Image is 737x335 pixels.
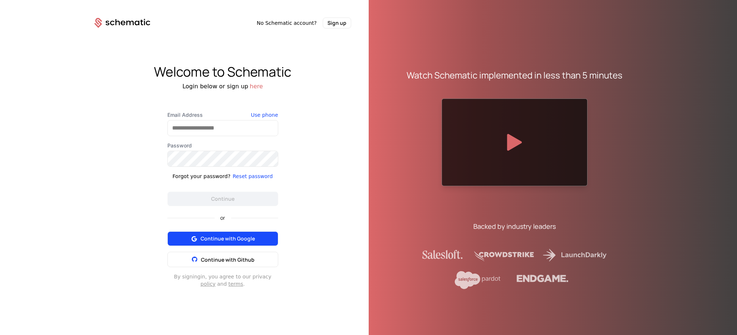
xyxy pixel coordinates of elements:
[201,256,255,263] span: Continue with Github
[167,142,278,149] label: Password
[323,18,351,28] button: Sign up
[201,281,216,287] a: policy
[167,111,278,119] label: Email Address
[201,235,255,242] span: Continue with Google
[250,82,263,91] button: here
[257,19,317,27] span: No Schematic account?
[251,111,278,119] button: Use phone
[167,252,278,267] button: Continue with Github
[473,221,556,231] div: Backed by industry leaders
[167,231,278,246] button: Continue with Google
[77,82,369,91] div: Login below or sign up
[233,173,273,180] button: Reset password
[167,273,278,288] div: By signing in , you agree to our privacy and .
[214,215,231,220] span: or
[228,281,243,287] a: terms
[167,192,278,206] button: Continue
[407,69,622,81] div: Watch Schematic implemented in less than 5 minutes
[172,173,230,180] div: Forgot your password?
[77,65,369,79] div: Welcome to Schematic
